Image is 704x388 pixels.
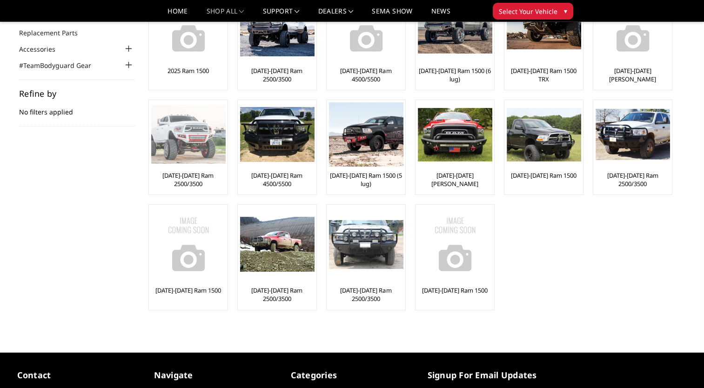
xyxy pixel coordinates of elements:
[240,286,314,303] a: [DATE]-[DATE] Ram 2500/3500
[329,67,403,83] a: [DATE]-[DATE] Ram 4500/5500
[596,171,670,188] a: [DATE]-[DATE] Ram 2500/3500
[168,67,209,75] a: 2025 Ram 1500
[17,369,140,381] h5: contact
[154,369,277,381] h5: Navigate
[19,89,134,98] h5: Refine by
[291,369,414,381] h5: Categories
[155,286,221,294] a: [DATE]-[DATE] Ram 1500
[493,3,573,20] button: Select Your Vehicle
[596,67,670,83] a: [DATE]-[DATE] [PERSON_NAME]
[499,7,557,16] span: Select Your Vehicle
[372,8,412,21] a: SEMA Show
[151,171,225,188] a: [DATE]-[DATE] Ram 2500/3500
[657,343,704,388] iframe: Chat Widget
[422,286,488,294] a: [DATE]-[DATE] Ram 1500
[329,286,403,303] a: [DATE]-[DATE] Ram 2500/3500
[329,171,403,188] a: [DATE]-[DATE] Ram 1500 (5 lug)
[431,8,450,21] a: News
[207,8,244,21] a: shop all
[19,60,103,70] a: #TeamBodyguard Gear
[168,8,188,21] a: Home
[318,8,354,21] a: Dealers
[19,28,89,38] a: Replacement Parts
[418,67,492,83] a: [DATE]-[DATE] Ram 1500 (6 lug)
[240,67,314,83] a: [DATE]-[DATE] Ram 2500/3500
[19,89,134,127] div: No filters applied
[564,6,567,16] span: ▾
[511,171,577,180] a: [DATE]-[DATE] Ram 1500
[240,171,314,188] a: [DATE]-[DATE] Ram 4500/5500
[263,8,300,21] a: Support
[19,44,67,54] a: Accessories
[151,207,225,281] a: No Image
[418,207,492,281] img: No Image
[507,67,581,83] a: [DATE]-[DATE] Ram 1500 TRX
[428,369,550,381] h5: signup for email updates
[418,171,492,188] a: [DATE]-[DATE] [PERSON_NAME]
[151,207,226,281] img: No Image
